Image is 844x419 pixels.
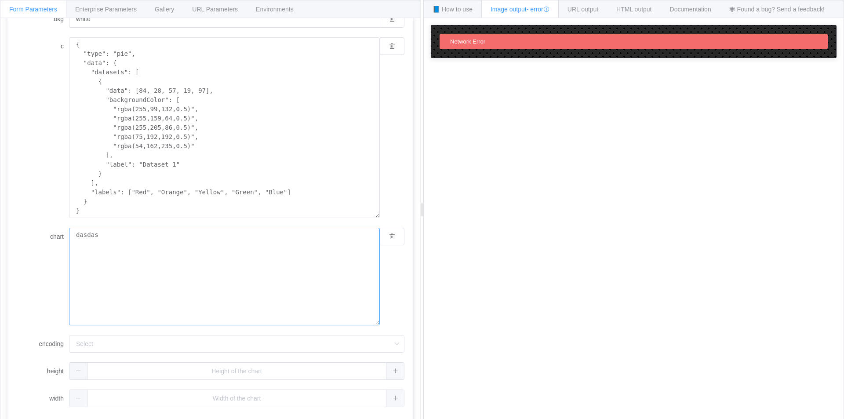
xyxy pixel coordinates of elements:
[69,362,404,380] input: Height of the chart
[75,6,137,13] span: Enterprise Parameters
[16,228,69,245] label: chart
[670,6,711,13] span: Documentation
[69,10,380,28] input: Background of the chart canvas. Accepts rgb (rgb(255,255,120)), colors (red), and url-encoded hex...
[16,37,69,55] label: c
[616,6,651,13] span: HTML output
[16,335,69,353] label: encoding
[527,6,549,13] span: - error
[433,6,473,13] span: 📘 How to use
[16,10,69,28] label: bkg
[192,6,238,13] span: URL Parameters
[16,362,69,380] label: height
[491,6,549,13] span: Image output
[69,335,404,353] input: Select
[9,6,57,13] span: Form Parameters
[256,6,294,13] span: Environments
[729,6,825,13] span: 🕷 Found a bug? Send a feedback!
[69,390,404,407] input: Width of the chart
[450,38,485,45] span: Network Error
[568,6,598,13] span: URL output
[155,6,174,13] span: Gallery
[16,390,69,407] label: width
